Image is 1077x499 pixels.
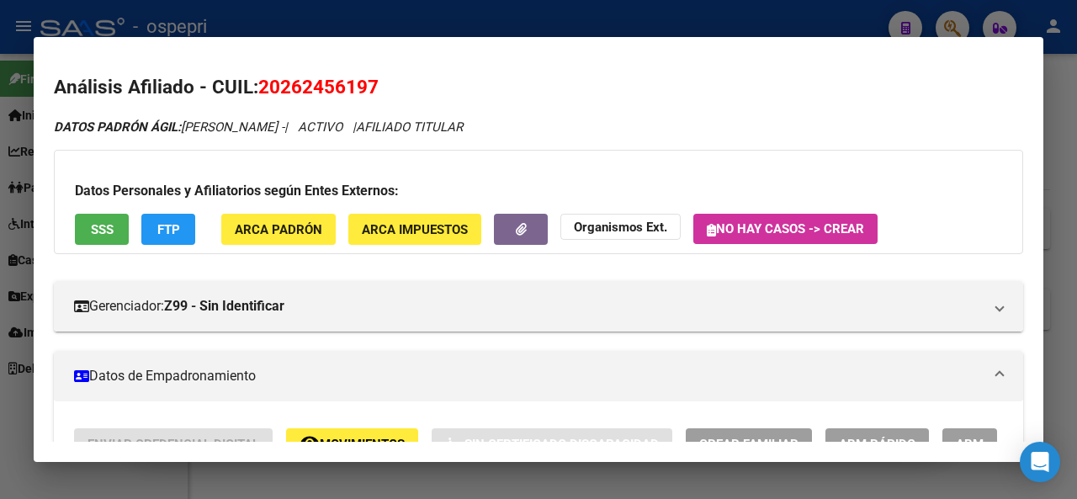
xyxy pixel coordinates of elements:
[286,428,418,459] button: Movimientos
[54,73,1023,102] h2: Análisis Afiliado - CUIL:
[54,119,181,135] strong: DATOS PADRÓN ÁGIL:
[141,214,195,245] button: FTP
[432,428,672,459] button: Sin Certificado Discapacidad
[74,366,983,386] mat-panel-title: Datos de Empadronamiento
[75,181,1002,201] h3: Datos Personales y Afiliatorios según Entes Externos:
[686,428,812,459] button: Crear Familiar
[348,214,481,245] button: ARCA Impuestos
[560,214,681,240] button: Organismos Ext.
[54,351,1023,401] mat-expansion-panel-header: Datos de Empadronamiento
[88,437,259,452] span: Enviar Credencial Digital
[75,214,129,245] button: SSS
[464,437,659,452] span: Sin Certificado Discapacidad
[74,296,983,316] mat-panel-title: Gerenciador:
[320,437,405,452] span: Movimientos
[699,437,798,452] span: Crear Familiar
[54,119,463,135] i: | ACTIVO |
[54,281,1023,332] mat-expansion-panel-header: Gerenciador:Z99 - Sin Identificar
[74,428,273,459] button: Enviar Credencial Digital
[693,214,878,244] button: No hay casos -> Crear
[942,428,997,459] button: ABM
[707,221,864,236] span: No hay casos -> Crear
[825,428,929,459] button: ABM Rápido
[54,119,284,135] span: [PERSON_NAME] -
[164,296,284,316] strong: Z99 - Sin Identificar
[356,119,463,135] span: AFILIADO TITULAR
[362,222,468,237] span: ARCA Impuestos
[91,222,114,237] span: SSS
[157,222,180,237] span: FTP
[258,76,379,98] span: 20262456197
[839,437,915,452] span: ABM Rápido
[221,214,336,245] button: ARCA Padrón
[235,222,322,237] span: ARCA Padrón
[574,220,667,235] strong: Organismos Ext.
[956,437,984,452] span: ABM
[1020,442,1060,482] div: Open Intercom Messenger
[300,433,320,453] mat-icon: remove_red_eye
